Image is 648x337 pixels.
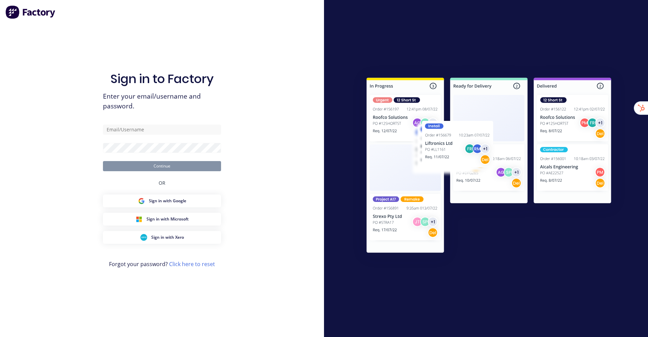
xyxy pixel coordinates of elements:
span: Sign in with Microsoft [146,216,189,222]
img: Factory [5,5,56,19]
span: Sign in with Xero [151,234,184,240]
img: Google Sign in [138,198,145,204]
img: Sign in [352,64,626,269]
button: Google Sign inSign in with Google [103,195,221,207]
a: Click here to reset [169,260,215,268]
span: Forgot your password? [109,260,215,268]
button: Xero Sign inSign in with Xero [103,231,221,244]
button: Continue [103,161,221,171]
span: Enter your email/username and password. [103,92,221,111]
img: Xero Sign in [140,234,147,241]
img: Microsoft Sign in [136,216,142,223]
input: Email/Username [103,125,221,135]
button: Microsoft Sign inSign in with Microsoft [103,213,221,226]
div: OR [159,171,165,195]
span: Sign in with Google [149,198,186,204]
h1: Sign in to Factory [110,72,214,86]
